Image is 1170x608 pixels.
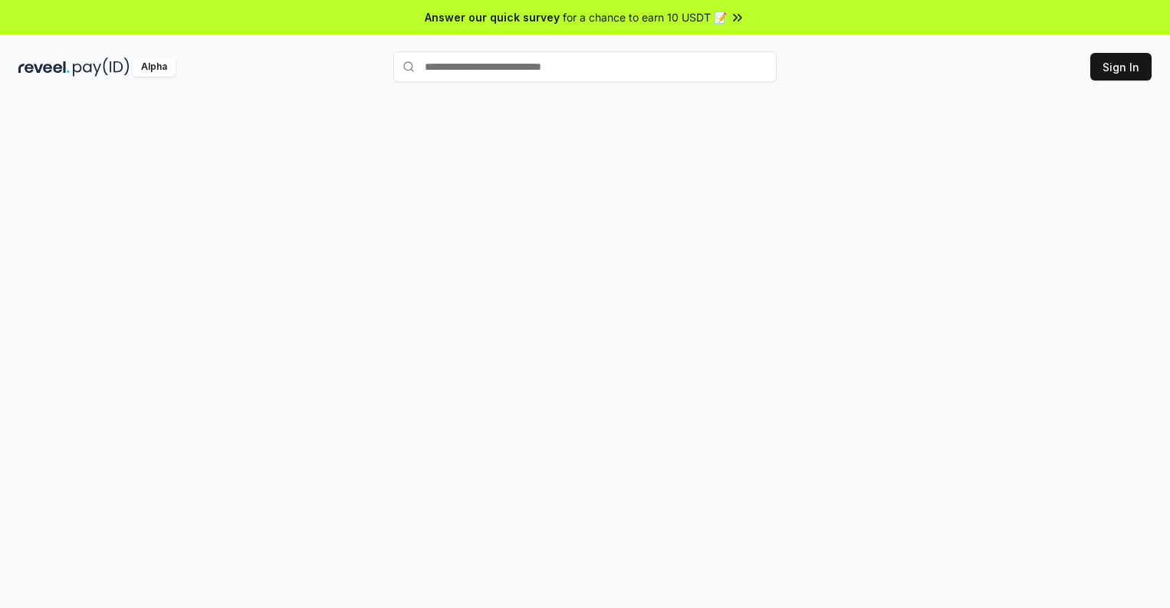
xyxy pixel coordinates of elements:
[425,9,560,25] span: Answer our quick survey
[133,58,176,77] div: Alpha
[73,58,130,77] img: pay_id
[1090,53,1152,81] button: Sign In
[563,9,727,25] span: for a chance to earn 10 USDT 📝
[18,58,70,77] img: reveel_dark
